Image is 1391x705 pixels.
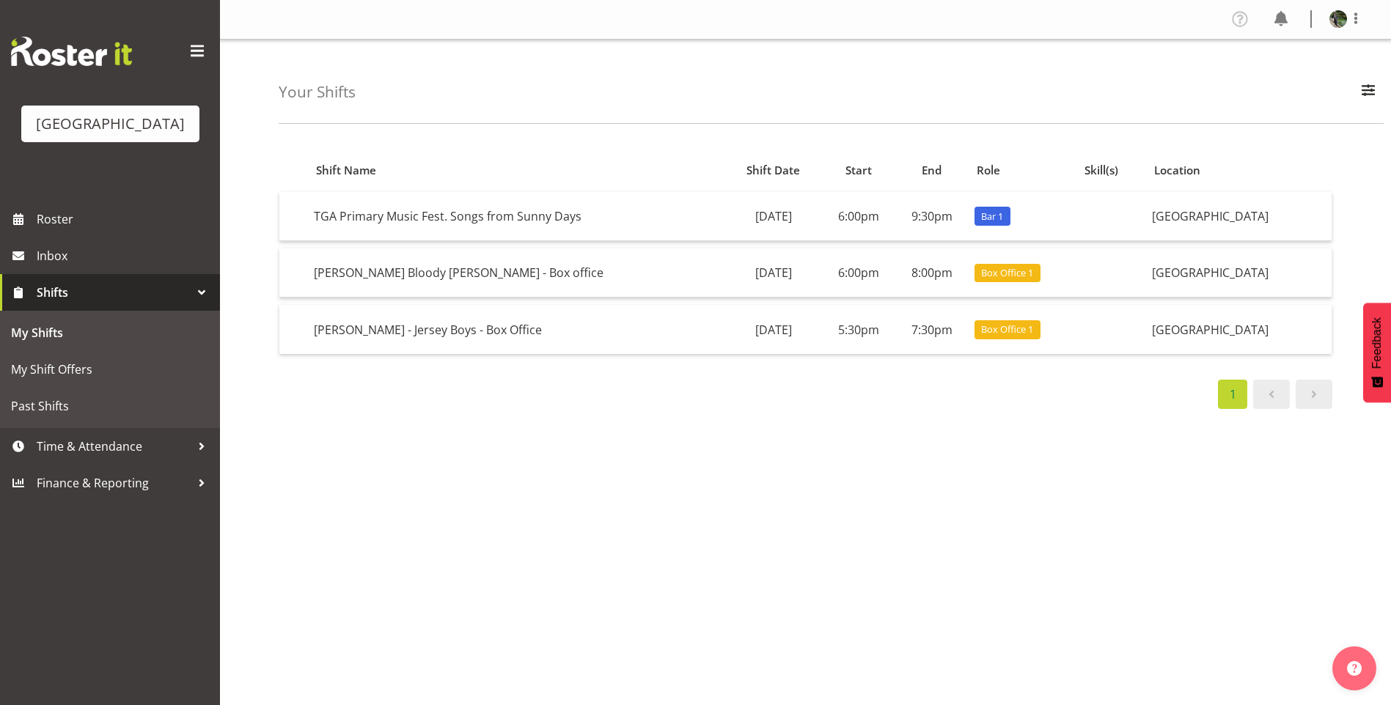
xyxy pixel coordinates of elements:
[1154,162,1200,179] span: Location
[36,113,185,135] div: [GEOGRAPHIC_DATA]
[279,84,356,100] h4: Your Shifts
[37,435,191,457] span: Time & Attendance
[725,248,823,298] td: [DATE]
[316,162,376,179] span: Shift Name
[308,305,725,353] td: [PERSON_NAME] - Jersey Boys - Box Office
[981,266,1033,280] span: Box Office 1
[11,37,132,66] img: Rosterit website logo
[895,192,969,241] td: 9:30pm
[308,248,725,298] td: [PERSON_NAME] Bloody [PERSON_NAME] - Box office
[1146,248,1332,298] td: [GEOGRAPHIC_DATA]
[981,210,1003,224] span: Bar 1
[37,208,213,230] span: Roster
[308,192,725,241] td: TGA Primary Music Fest. Songs from Sunny Days
[37,472,191,494] span: Finance & Reporting
[981,322,1033,336] span: Box Office 1
[822,248,895,298] td: 6:00pm
[1353,76,1384,108] button: Filter Employees
[895,248,969,298] td: 8:00pm
[1084,162,1118,179] span: Skill(s)
[4,351,216,388] a: My Shift Offers
[977,162,1000,179] span: Role
[11,322,209,344] span: My Shifts
[37,281,191,303] span: Shifts
[725,192,823,241] td: [DATE]
[4,314,216,351] a: My Shifts
[746,162,800,179] span: Shift Date
[1370,317,1384,369] span: Feedback
[922,162,942,179] span: End
[895,305,969,353] td: 7:30pm
[822,305,895,353] td: 5:30pm
[822,192,895,241] td: 6:00pm
[11,358,209,380] span: My Shift Offers
[37,245,213,267] span: Inbox
[1146,305,1332,353] td: [GEOGRAPHIC_DATA]
[845,162,872,179] span: Start
[1347,661,1362,676] img: help-xxl-2.png
[1363,303,1391,402] button: Feedback - Show survey
[11,395,209,417] span: Past Shifts
[1329,10,1347,28] img: renee-hewittc44e905c050b5abf42b966e9eee8c321.png
[4,388,216,424] a: Past Shifts
[725,305,823,353] td: [DATE]
[1146,192,1332,241] td: [GEOGRAPHIC_DATA]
